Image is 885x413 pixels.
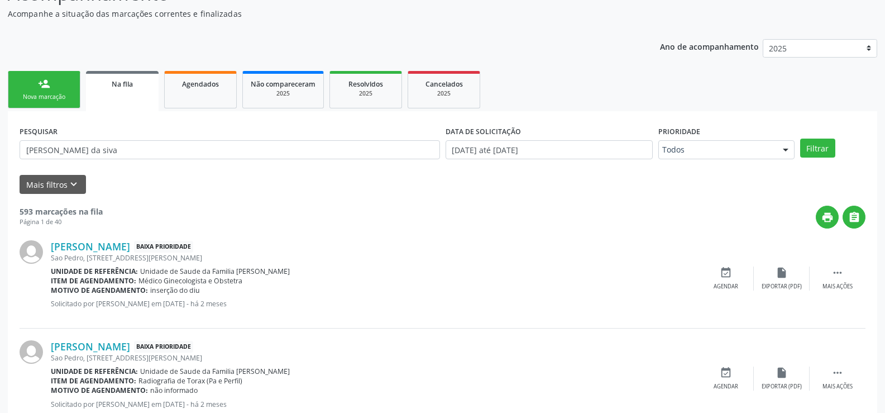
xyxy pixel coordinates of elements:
span: não informado [150,386,198,395]
p: Ano de acompanhamento [660,39,759,53]
p: Acompanhe a situação das marcações correntes e finalizadas [8,8,616,20]
i: event_available [720,267,732,279]
div: Exportar (PDF) [762,283,802,291]
label: Prioridade [658,123,700,140]
i: insert_drive_file [776,367,788,379]
a: [PERSON_NAME] [51,240,130,253]
label: DATA DE SOLICITAÇÃO [446,123,521,140]
input: Nome, CNS [20,140,440,159]
div: Agendar [714,383,738,391]
i:  [831,267,844,279]
div: Agendar [714,283,738,291]
img: img [20,240,43,264]
b: Item de agendamento: [51,276,136,286]
button: Mais filtroskeyboard_arrow_down [20,175,86,194]
span: inserção do diu [150,286,200,295]
div: 2025 [251,89,315,98]
div: Mais ações [822,283,853,291]
label: PESQUISAR [20,123,58,140]
img: img [20,340,43,364]
span: Resolvidos [348,79,383,89]
span: Na fila [112,79,133,89]
input: Selecione um intervalo [446,140,653,159]
span: Baixa Prioridade [134,341,193,353]
span: Baixa Prioridade [134,241,193,253]
b: Item de agendamento: [51,376,136,386]
i:  [848,211,860,224]
i: event_available [720,367,732,379]
span: Radiografia de Torax (Pa e Perfil) [138,376,242,386]
div: Mais ações [822,383,853,391]
div: person_add [38,78,50,90]
i: insert_drive_file [776,267,788,279]
div: 2025 [416,89,472,98]
div: 2025 [338,89,394,98]
div: Exportar (PDF) [762,383,802,391]
span: Todos [662,144,772,155]
span: Médico Ginecologista e Obstetra [138,276,242,286]
button:  [843,206,865,229]
div: Sao Pedro, [STREET_ADDRESS][PERSON_NAME] [51,253,698,263]
p: Solicitado por [PERSON_NAME] em [DATE] - há 2 meses [51,400,698,409]
span: Unidade de Saude da Familia [PERSON_NAME] [140,367,290,376]
span: Não compareceram [251,79,315,89]
strong: 593 marcações na fila [20,206,103,217]
i: keyboard_arrow_down [68,178,80,191]
span: Agendados [182,79,219,89]
a: [PERSON_NAME] [51,340,130,353]
button: Filtrar [800,139,835,158]
div: Sao Pedro, [STREET_ADDRESS][PERSON_NAME] [51,353,698,363]
div: Página 1 de 40 [20,217,103,227]
b: Motivo de agendamento: [51,386,148,395]
i:  [831,367,844,379]
b: Unidade de referência: [51,367,138,376]
b: Unidade de referência: [51,267,138,276]
p: Solicitado por [PERSON_NAME] em [DATE] - há 2 meses [51,299,698,308]
span: Cancelados [425,79,463,89]
button: print [816,206,839,229]
b: Motivo de agendamento: [51,286,148,295]
span: Unidade de Saude da Familia [PERSON_NAME] [140,267,290,276]
i: print [821,211,834,224]
div: Nova marcação [16,93,72,101]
